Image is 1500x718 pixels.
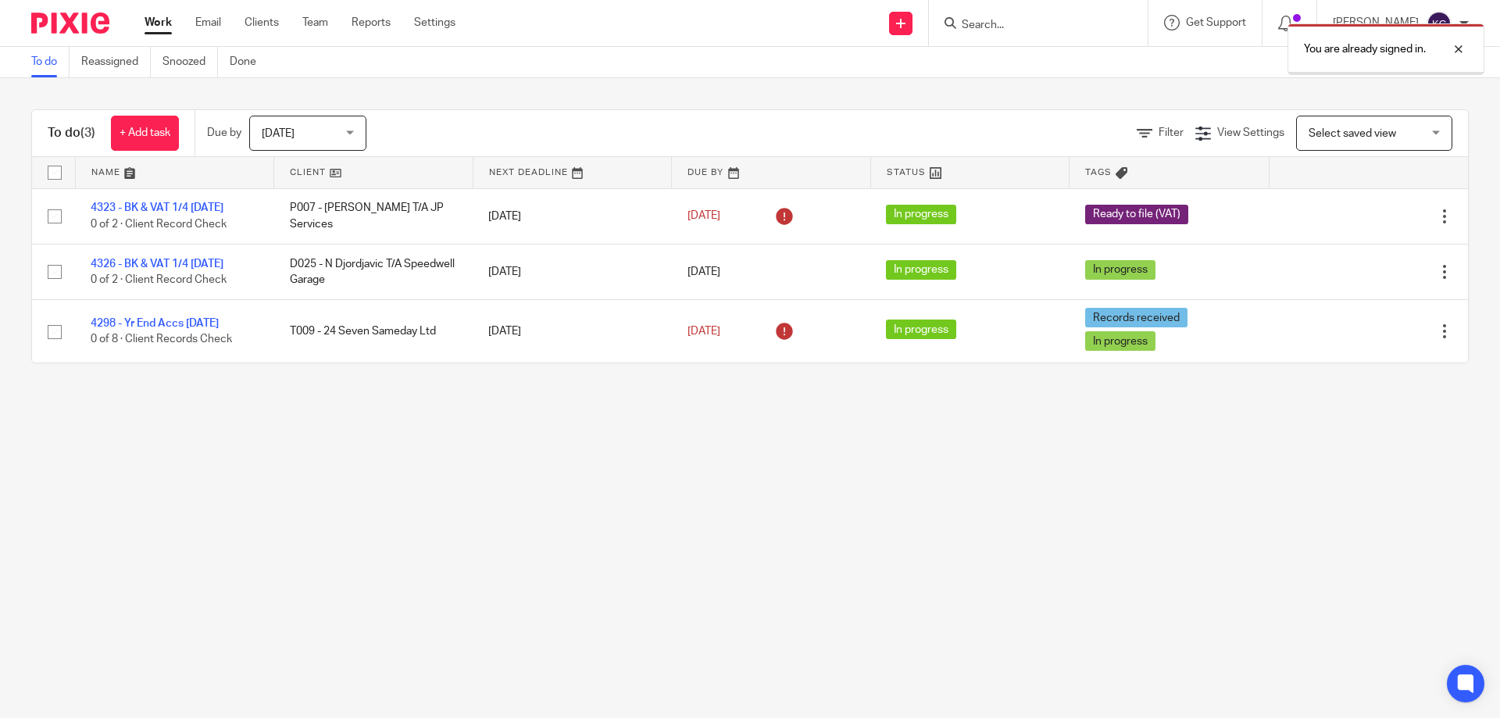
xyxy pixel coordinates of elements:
[48,125,95,141] h1: To do
[274,300,473,363] td: T009 - 24 Seven Sameday Ltd
[31,47,70,77] a: To do
[473,244,672,299] td: [DATE]
[195,15,221,30] a: Email
[1085,205,1188,224] span: Ready to file (VAT)
[81,47,151,77] a: Reassigned
[1085,260,1155,280] span: In progress
[80,127,95,139] span: (3)
[1304,41,1426,57] p: You are already signed in.
[473,300,672,363] td: [DATE]
[1217,127,1284,138] span: View Settings
[145,15,172,30] a: Work
[111,116,179,151] a: + Add task
[1085,331,1155,351] span: In progress
[162,47,218,77] a: Snoozed
[31,13,109,34] img: Pixie
[91,274,227,285] span: 0 of 2 · Client Record Check
[414,15,455,30] a: Settings
[91,318,219,329] a: 4298 - Yr End Accs [DATE]
[1085,168,1112,177] span: Tags
[91,334,232,345] span: 0 of 8 · Client Records Check
[91,219,227,230] span: 0 of 2 · Client Record Check
[207,125,241,141] p: Due by
[886,205,956,224] span: In progress
[91,259,223,270] a: 4326 - BK & VAT 1/4 [DATE]
[886,320,956,339] span: In progress
[687,211,720,222] span: [DATE]
[1309,128,1396,139] span: Select saved view
[473,188,672,244] td: [DATE]
[1159,127,1184,138] span: Filter
[352,15,391,30] a: Reports
[274,244,473,299] td: D025 - N Djordjavic T/A Speedwell Garage
[886,260,956,280] span: In progress
[687,266,720,277] span: [DATE]
[245,15,279,30] a: Clients
[302,15,328,30] a: Team
[262,128,295,139] span: [DATE]
[1427,11,1452,36] img: svg%3E
[1085,308,1187,327] span: Records received
[274,188,473,244] td: P007 - [PERSON_NAME] T/A JP Services
[230,47,268,77] a: Done
[91,202,223,213] a: 4323 - BK & VAT 1/4 [DATE]
[687,326,720,337] span: [DATE]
